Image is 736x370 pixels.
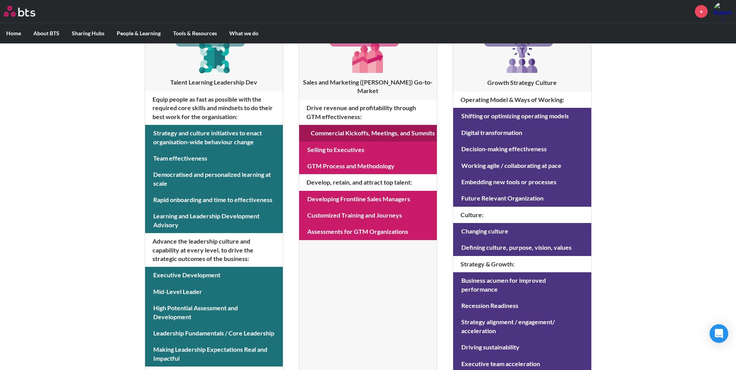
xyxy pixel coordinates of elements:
[145,78,283,86] h3: Talent Learning Leadership Dev
[223,23,265,43] label: What we do
[713,2,732,21] img: Roberto Burigo
[299,174,437,190] h4: Develop, retain, and attract top talent :
[66,23,111,43] label: Sharing Hubs
[111,23,167,43] label: People & Learning
[4,6,35,17] img: BTS Logo
[4,6,50,17] a: Go home
[453,92,591,108] h4: Operating Model & Ways of Working :
[453,207,591,223] h4: Culture :
[710,324,728,343] div: Open Intercom Messenger
[299,78,437,95] h3: Sales and Marketing ([PERSON_NAME]) Go-to-Market
[350,39,386,76] img: [object Object]
[504,39,541,76] img: [object Object]
[453,256,591,272] h4: Strategy & Growth :
[196,39,232,76] img: [object Object]
[145,233,283,267] h4: Advance the leadership culture and capability at every level, to drive the strategic outcomes of ...
[167,23,223,43] label: Tools & Resources
[145,91,283,125] h4: Equip people as fast as possible with the required core skills and mindsets to do their best work...
[453,78,591,87] h3: Growth Strategy Culture
[713,2,732,21] a: Profile
[27,23,66,43] label: About BTS
[299,100,437,125] h4: Drive revenue and profitability through GTM effectiveness :
[695,5,708,18] a: +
